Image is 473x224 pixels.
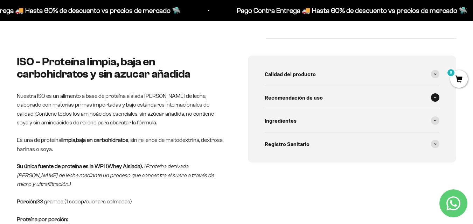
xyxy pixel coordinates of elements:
[17,92,225,127] p: Nuestra ISO es un alimento a base de proteína aislada [PERSON_NAME] de leche, elaborado con mater...
[8,54,145,66] div: Más detalles sobre la fecha exacta de entrega.
[450,76,468,84] a: 0
[17,197,225,224] p: 33 gramos (1 scoop/cuchara colmadas)
[17,163,143,169] strong: Su única fuente de proteína es la WPI (Whey Aislada).
[17,198,37,204] strong: Porción:
[17,136,225,153] p: Es una de proteína , , sin rellenos de maltodextrina, dextrosa, harinas o soya.
[265,86,440,109] summary: Recomendación de uso
[265,63,440,86] summary: Calidad del producto
[114,104,145,116] button: Enviar
[265,116,297,125] span: Ingredientes
[265,132,440,156] summary: Registro Sanitario
[17,56,225,80] h2: ISO - Proteína limpia, baja en carbohidratos y sin azucar añadida
[114,104,144,116] span: Enviar
[8,82,145,101] div: La confirmación de la pureza de los ingredientes.
[447,68,455,77] mark: 0
[17,216,68,222] strong: Proteína por porción:
[76,137,128,143] strong: baja en carbohidratos
[17,163,214,187] em: (Proteína derivada [PERSON_NAME] de leche mediante un proceso que concentra el suero a través de ...
[8,68,145,80] div: Un mensaje de garantía de satisfacción visible.
[265,109,440,132] summary: Ingredientes
[8,11,145,27] p: ¿Qué te daría la seguridad final para añadir este producto a tu carrito?
[265,139,309,149] span: Registro Sanitario
[61,137,75,143] strong: limpia
[265,70,316,79] span: Calidad del producto
[193,5,424,16] p: Pago Contra Entrega 🚚 Hasta 60% de descuento vs precios de mercado 🛸
[8,33,145,52] div: Un aval de expertos o estudios clínicos en la página.
[265,93,323,102] span: Recomendación de uso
